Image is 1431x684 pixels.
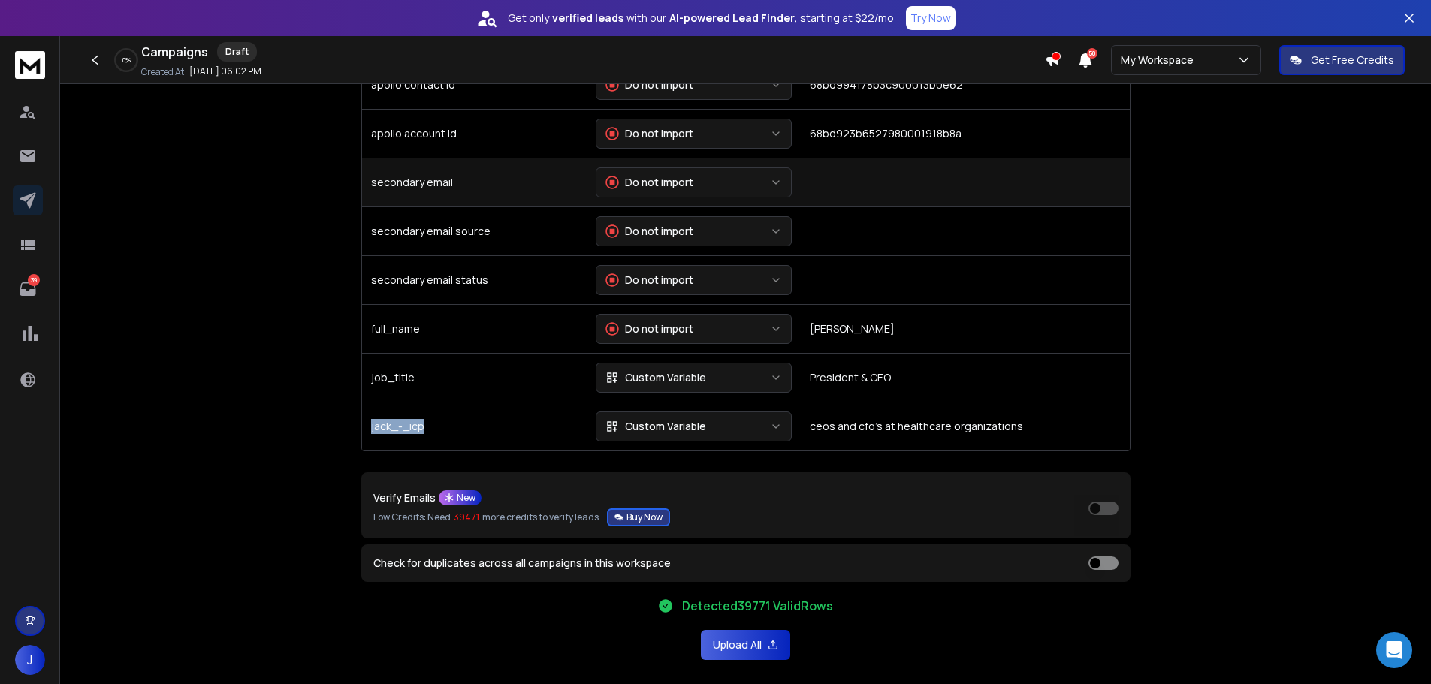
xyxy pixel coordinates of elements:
td: 68bd994178b3c900013b0e62 [801,60,1130,109]
p: Get Free Credits [1311,53,1394,68]
p: Low Credits: Need more credits to verify leads. [373,508,670,526]
div: Custom Variable [605,419,706,434]
h1: Campaigns [141,43,208,61]
td: full_name [362,304,587,353]
td: jack_-_icp [362,402,587,450]
label: Check for duplicates across all campaigns in this workspace [373,558,671,568]
td: apollo contact id [362,60,587,109]
button: J [15,645,45,675]
div: Do not import [605,175,693,190]
strong: AI-powered Lead Finder, [669,11,797,26]
a: 39 [13,274,43,304]
td: ceos and cfo's at healthcare organizations [801,402,1130,450]
td: [PERSON_NAME] [801,304,1130,353]
div: Draft [217,42,257,62]
td: secondary email status [362,255,587,304]
div: Do not import [605,77,693,92]
p: 39 [28,274,40,286]
td: secondary email source [362,206,587,255]
button: Get Free Credits [1279,45,1405,75]
button: Upload All [701,630,790,660]
td: apollo account id [362,109,587,158]
strong: verified leads [552,11,623,26]
p: 0 % [122,56,131,65]
img: logo [15,51,45,79]
div: Do not import [605,321,693,336]
button: Try Now [906,6,956,30]
td: secondary email [362,158,587,206]
td: President & CEO [801,353,1130,402]
div: Do not import [605,273,693,288]
p: Created At: [141,66,186,78]
span: 39471 [454,511,479,523]
p: My Workspace [1121,53,1200,68]
div: Do not import [605,126,693,141]
p: [DATE] 06:02 PM [189,65,261,77]
p: Verify Emails [373,493,436,503]
p: Get only with our starting at $22/mo [508,11,894,26]
td: job_title [362,353,587,402]
div: Custom Variable [605,370,706,385]
td: 68bd923b6527980001918b8a [801,109,1130,158]
span: 50 [1087,48,1097,59]
p: Try Now [910,11,951,26]
button: Verify EmailsNewLow Credits: Need 39471 more credits to verify leads. [607,508,670,526]
p: Detected 39771 Valid Rows [682,597,833,615]
div: New [439,490,482,505]
div: Do not import [605,224,693,239]
div: Open Intercom Messenger [1376,632,1412,668]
